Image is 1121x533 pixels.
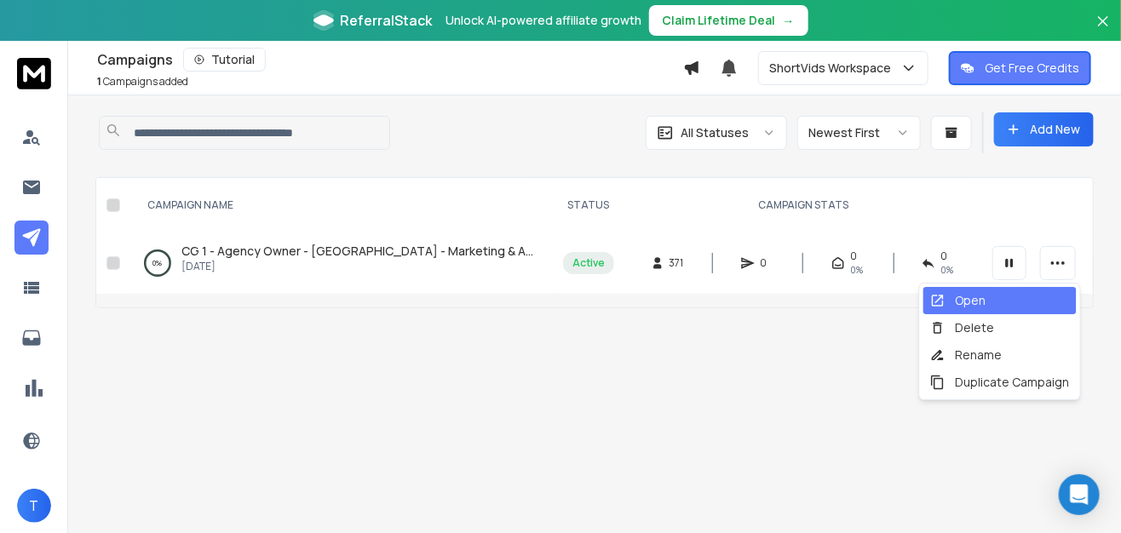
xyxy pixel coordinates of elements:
div: Duplicate Campaign [930,374,1070,391]
span: 0 [940,249,947,263]
div: Open Intercom Messenger [1059,474,1100,515]
div: Open [930,292,986,309]
p: [DATE] [181,260,536,273]
span: 371 [670,256,687,270]
p: ShortVids Workspace [769,60,898,77]
span: → [783,12,795,29]
button: Get Free Credits [949,51,1091,85]
th: CAMPAIGN NAME [127,178,553,232]
div: Delete [930,319,995,336]
button: Newest First [797,116,921,150]
button: T [17,489,51,523]
span: 0% [940,263,953,277]
button: Add New [994,112,1094,146]
div: Rename [930,347,1003,364]
span: 0% [850,263,863,277]
a: CG 1 - Agency Owner - [GEOGRAPHIC_DATA] - Marketing & Advertising [181,243,536,260]
p: Campaigns added [97,75,188,89]
p: Unlock AI-powered affiliate growth [446,12,642,29]
th: CAMPAIGN STATS [624,178,982,232]
button: Claim Lifetime Deal→ [649,5,808,36]
button: Close banner [1092,10,1114,51]
th: STATUS [553,178,624,232]
p: Get Free Credits [985,60,1079,77]
p: 0 % [153,255,163,272]
div: Campaigns [97,48,683,72]
p: All Statuses [681,124,749,141]
span: CG 1 - Agency Owner - [GEOGRAPHIC_DATA] - Marketing & Advertising [181,243,583,259]
button: Tutorial [183,48,266,72]
span: 0 [760,256,777,270]
div: Active [572,256,605,270]
span: 0 [850,249,857,263]
span: 1 [97,74,101,89]
td: 0%CG 1 - Agency Owner - [GEOGRAPHIC_DATA] - Marketing & Advertising[DATE] [127,232,553,294]
span: ReferralStack [341,10,433,31]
